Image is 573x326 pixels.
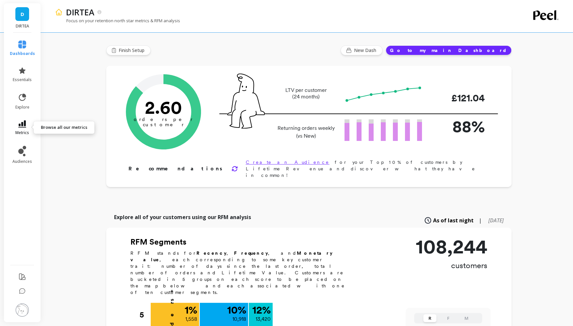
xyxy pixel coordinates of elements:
[21,10,24,18] span: D
[234,250,268,256] b: Frequency
[15,105,29,110] span: explore
[252,305,271,315] p: 12 %
[276,124,337,140] p: Returning orders weekly (vs New)
[130,250,353,296] p: RFM stands for , , and , each corresponding to some key customer trait: number of days since the ...
[232,315,246,323] p: 10,918
[386,45,512,55] button: Go to my main Dashboard
[246,160,329,165] a: Create an Audience
[442,314,455,322] button: F
[185,305,197,315] p: 1 %
[432,114,485,139] p: 88%
[55,8,63,16] img: header icon
[119,47,146,54] span: Finish Setup
[15,130,29,135] span: metrics
[185,315,197,323] p: 1,558
[354,47,378,54] span: New Dash
[227,74,265,129] img: pal seatted on line
[488,217,504,224] span: [DATE]
[10,24,34,29] p: DIRTEA
[416,260,487,271] p: customers
[196,250,227,256] b: Recency
[433,216,474,224] span: As of last night
[12,159,32,164] span: audiences
[423,314,436,322] button: R
[460,314,473,322] button: M
[13,77,32,82] span: essentials
[143,122,184,128] tspan: customer
[16,303,29,317] img: profile picture
[114,213,251,221] p: Explore all of your customers using our RFM analysis
[432,91,485,105] p: £121.04
[55,18,180,24] p: Focus on your retention north star metrics & RFM analysis
[130,237,353,247] h2: RFM Segments
[10,51,35,56] span: dashboards
[128,165,224,173] p: Recommendations
[479,216,482,224] span: |
[416,237,487,256] p: 108,244
[227,305,246,315] p: 10 %
[145,96,182,118] text: 2.60
[106,45,151,55] button: Finish Setup
[341,45,382,55] button: New Dash
[66,7,94,18] p: DIRTEA
[134,116,193,122] tspan: orders per
[246,159,491,179] p: for your Top 10% of customers by Lifetime Revenue and discover what they have in common!
[276,87,337,100] p: LTV per customer (24 months)
[256,315,271,323] p: 13,420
